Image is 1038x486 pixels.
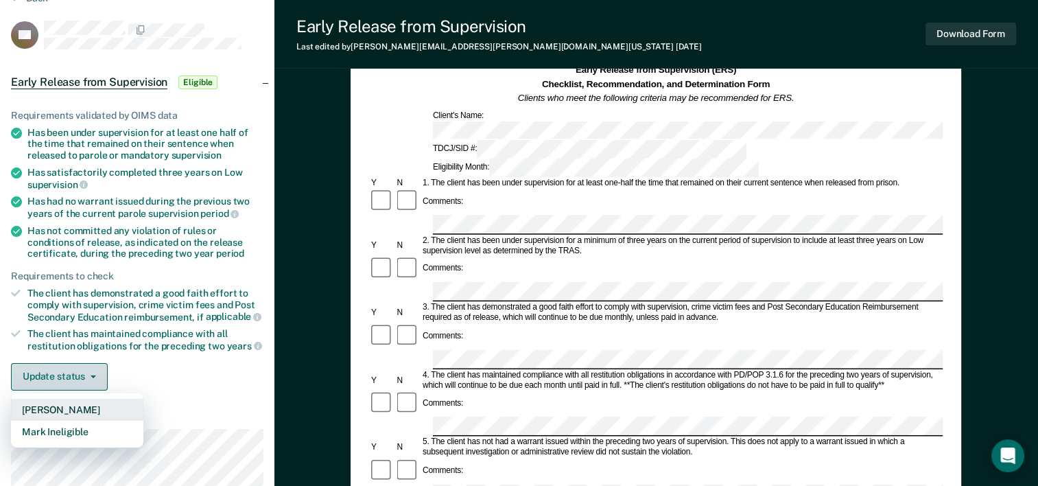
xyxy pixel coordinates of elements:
span: years [227,340,262,351]
button: Update status [11,363,108,391]
div: N [395,443,421,453]
div: Early Release from Supervision [296,16,702,36]
div: Comments: [421,264,465,274]
div: Y [369,375,394,386]
span: period [216,248,244,259]
em: Clients who meet the following criteria may be recommended for ERS. [518,93,794,103]
div: The client has demonstrated a good faith effort to comply with supervision, crime victim fees and... [27,288,263,323]
div: Open Intercom Messenger [991,439,1024,472]
div: The client has maintained compliance with all restitution obligations for the preceding two [27,328,263,351]
div: Has not committed any violation of rules or conditions of release, as indicated on the release ce... [27,225,263,259]
div: 5. The client has not had a warrant issued within the preceding two years of supervision. This do... [421,437,943,458]
div: Has been under supervision for at least one half of the time that remained on their sentence when... [27,127,263,161]
span: [DATE] [676,42,702,51]
span: Early Release from Supervision [11,76,167,89]
strong: Early Release from Supervision (ERS) [576,65,736,76]
div: Requirements to check [11,270,263,282]
div: N [395,178,421,189]
span: Eligible [178,76,217,89]
div: 1. The client has been under supervision for at least one-half the time that remained on their cu... [421,178,943,189]
div: Y [369,240,394,251]
div: Comments: [421,331,465,341]
button: Download Form [925,23,1016,45]
div: N [395,375,421,386]
div: Comments: [421,399,465,409]
div: Comments: [421,196,465,207]
button: Mark Ineligible [11,421,143,443]
div: Has satisfactorily completed three years on Low [27,167,263,190]
div: Y [369,308,394,318]
div: 2. The client has been under supervision for a minimum of three years on the current period of su... [421,235,943,256]
span: supervision [172,150,222,161]
div: Y [369,443,394,453]
div: 3. The client has demonstrated a good faith effort to comply with supervision, crime victim fees ... [421,303,943,323]
div: N [395,240,421,251]
strong: Checklist, Recommendation, and Determination Form [542,79,770,89]
span: applicable [206,311,261,322]
div: 4. The client has maintained compliance with all restitution obligations in accordance with PD/PO... [421,370,943,391]
div: TDCJ/SID #: [431,141,748,159]
div: Comments: [421,466,465,476]
button: [PERSON_NAME] [11,399,143,421]
div: N [395,308,421,318]
div: Y [369,178,394,189]
div: Requirements validated by OIMS data [11,110,263,121]
div: Last edited by [PERSON_NAME][EMAIL_ADDRESS][PERSON_NAME][DOMAIN_NAME][US_STATE] [296,42,702,51]
div: Eligibility Month: [431,159,761,177]
div: Has had no warrant issued during the previous two years of the current parole supervision [27,196,263,219]
span: supervision [27,179,88,190]
span: period [200,208,239,219]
